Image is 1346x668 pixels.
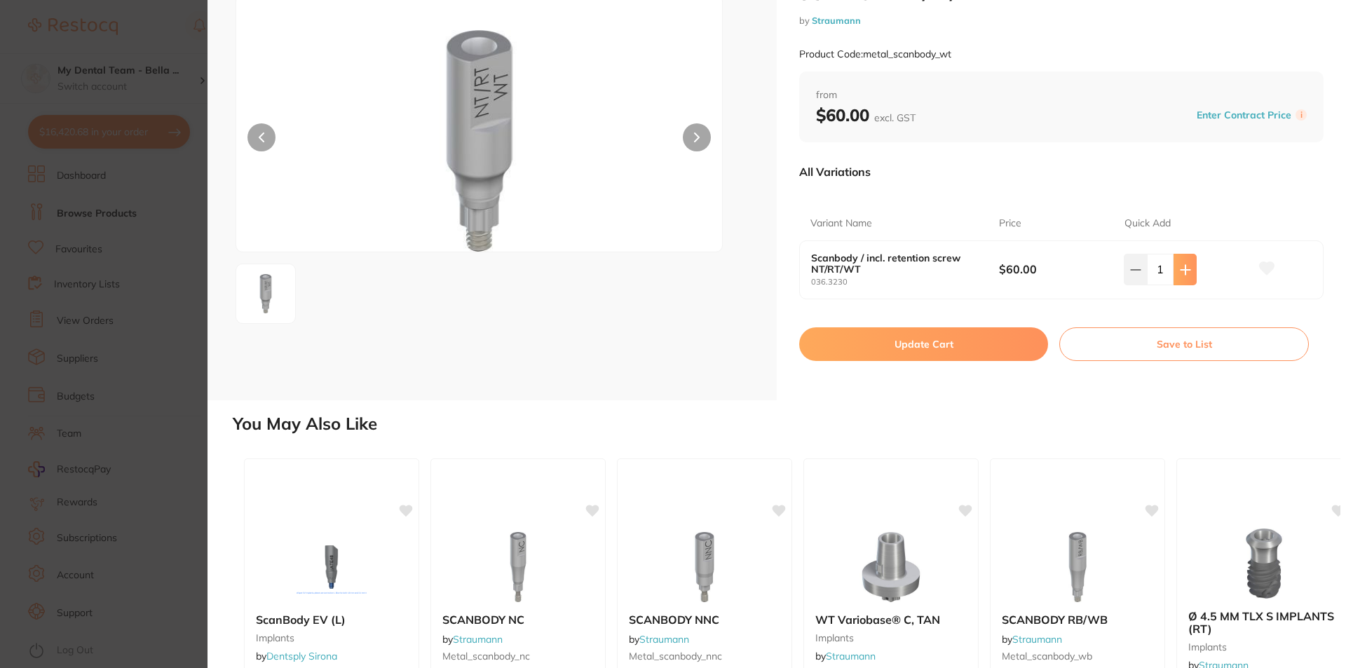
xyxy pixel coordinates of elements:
img: ZWk9MzAw [240,268,291,319]
small: implants [256,632,407,643]
b: $60.00 [999,261,1112,277]
b: ScanBody EV (L) [256,613,407,626]
small: implants [1188,641,1340,653]
a: Straumann [453,633,503,646]
label: i [1296,109,1307,121]
b: $60.00 [816,104,916,125]
b: Scanbody / incl. retention screw NT/RT/WT [811,252,980,275]
img: SCANBODY NNC [659,532,750,602]
p: Variant Name [810,217,872,231]
span: by [256,650,337,662]
small: metal_scanbody_nc [442,650,594,662]
p: Quick Add [1124,217,1171,231]
img: SCANBODY NC [473,532,564,602]
b: SCANBODY RB/WB [1002,613,1153,626]
small: metal_scanbody_wb [1002,650,1153,662]
small: metal_scanbody_nnc [629,650,780,662]
img: SCANBODY RB/WB [1032,532,1123,602]
span: by [815,650,876,662]
button: Update Cart [799,327,1048,361]
small: implants [815,632,967,643]
small: 036.3230 [811,278,999,287]
button: Save to List [1059,327,1309,361]
b: WT Variobase® C, TAN [815,613,967,626]
img: ZWk9MzAw [334,30,625,252]
small: Product Code: metal_scanbody_wt [799,48,951,60]
a: Straumann [639,633,689,646]
span: by [629,633,689,646]
span: by [1002,633,1062,646]
span: excl. GST [874,111,916,124]
img: Ø 4.5 MM TLX S IMPLANTS (RT) [1218,529,1310,599]
a: Straumann [826,650,876,662]
small: by [799,15,1324,26]
a: Straumann [1012,633,1062,646]
p: All Variations [799,165,871,179]
img: WT Variobase® C, TAN [845,532,937,602]
button: Enter Contract Price [1192,109,1296,122]
span: from [816,88,1307,102]
b: Ø 4.5 MM TLX S IMPLANTS (RT) [1188,610,1340,636]
b: SCANBODY NNC [629,613,780,626]
p: Price [999,217,1021,231]
a: Dentsply Sirona [266,650,337,662]
img: ScanBody EV (L) [286,532,377,602]
a: Straumann [812,15,861,26]
b: SCANBODY NC [442,613,594,626]
span: by [442,633,503,646]
h2: You May Also Like [233,414,1340,434]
